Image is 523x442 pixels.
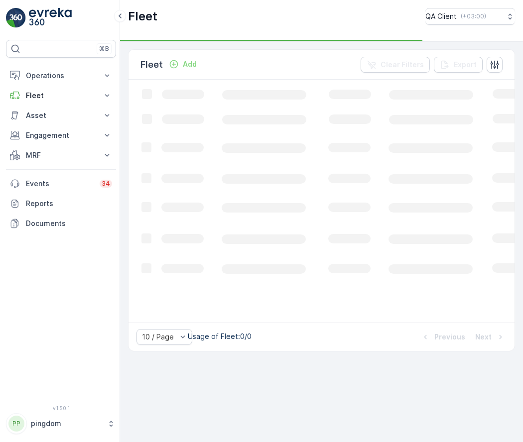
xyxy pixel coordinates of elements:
[26,199,112,209] p: Reports
[165,58,201,70] button: Add
[419,331,466,343] button: Previous
[361,57,430,73] button: Clear Filters
[434,57,483,73] button: Export
[128,8,157,24] p: Fleet
[6,194,116,214] a: Reports
[6,125,116,145] button: Engagement
[6,413,116,434] button: PPpingdom
[29,8,72,28] img: logo_light-DOdMpM7g.png
[188,331,252,341] p: Usage of Fleet : 0/0
[6,66,116,86] button: Operations
[475,332,492,342] p: Next
[474,331,507,343] button: Next
[26,110,96,120] p: Asset
[26,71,96,81] p: Operations
[434,332,465,342] p: Previous
[26,150,96,160] p: MRF
[425,8,515,25] button: QA Client(+03:00)
[6,145,116,165] button: MRF
[6,214,116,233] a: Documents
[8,416,24,432] div: PP
[381,60,424,70] p: Clear Filters
[454,60,477,70] p: Export
[6,106,116,125] button: Asset
[6,405,116,411] span: v 1.50.1
[26,91,96,101] p: Fleet
[26,179,94,189] p: Events
[140,58,163,72] p: Fleet
[99,45,109,53] p: ⌘B
[26,219,112,228] p: Documents
[6,174,116,194] a: Events34
[6,8,26,28] img: logo
[183,59,197,69] p: Add
[425,11,457,21] p: QA Client
[31,419,102,429] p: pingdom
[102,180,110,188] p: 34
[461,12,486,20] p: ( +03:00 )
[6,86,116,106] button: Fleet
[26,130,96,140] p: Engagement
